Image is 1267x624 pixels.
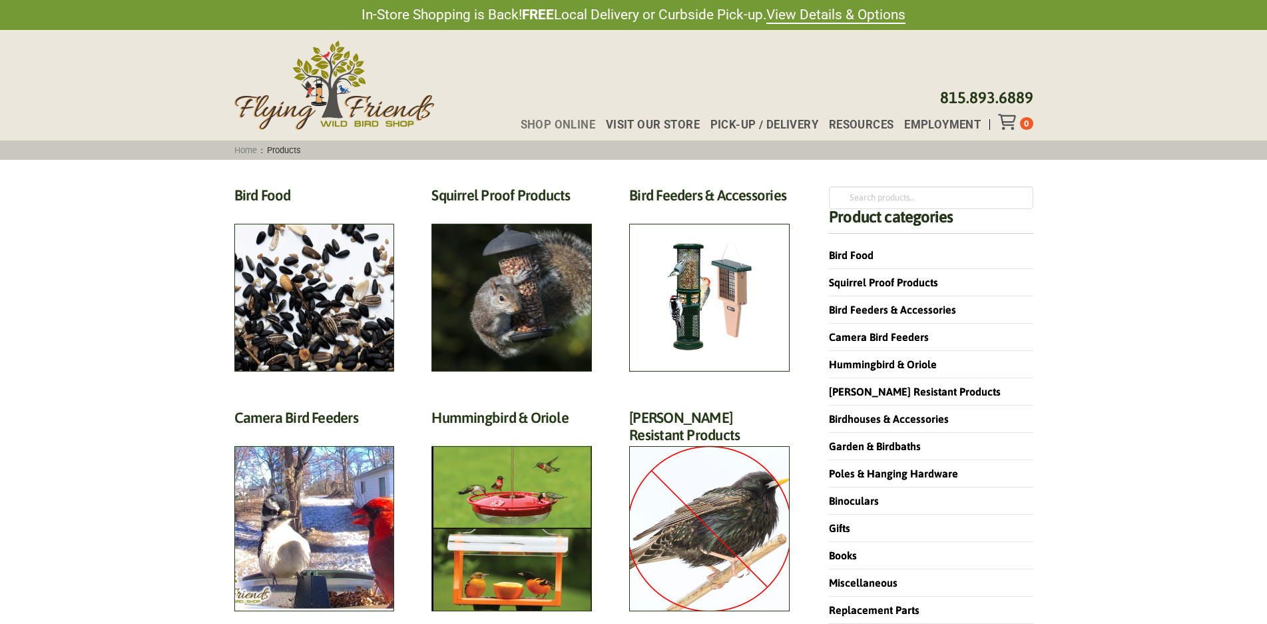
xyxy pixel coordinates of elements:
[829,331,929,343] a: Camera Bird Feeders
[431,186,592,211] h2: Squirrel Proof Products
[829,604,919,616] a: Replacement Parts
[629,409,790,612] a: Visit product category Starling Resistant Products
[1024,119,1029,129] span: 0
[829,209,1033,234] h4: Product categories
[510,119,595,131] a: Shop Online
[829,468,958,479] a: Poles & Hanging Hardware
[629,186,790,372] a: Visit product category Bird Feeders & Accessories
[234,41,434,130] img: Flying Friends Wild Bird Shop Logo
[829,358,937,370] a: Hummingbird & Oriole
[829,440,921,452] a: Garden & Birdbaths
[829,495,879,507] a: Binoculars
[829,413,949,425] a: Birdhouses & Accessories
[629,409,790,452] h2: [PERSON_NAME] Resistant Products
[829,276,938,288] a: Squirrel Proof Products
[629,186,790,211] h2: Bird Feeders & Accessories
[263,145,306,155] span: Products
[710,119,819,131] span: Pick-up / Delivery
[829,386,1001,398] a: [PERSON_NAME] Resistant Products
[829,249,874,261] a: Bird Food
[521,119,596,131] span: Shop Online
[431,186,592,372] a: Visit product category Squirrel Proof Products
[829,577,897,589] a: Miscellaneous
[893,119,981,131] a: Employment
[818,119,893,131] a: Resources
[431,409,592,612] a: Visit product category Hummingbird & Oriole
[234,409,395,434] h2: Camera Bird Feeders
[230,145,306,155] span: :
[700,119,818,131] a: Pick-up / Delivery
[829,186,1033,209] input: Search products…
[234,409,395,612] a: Visit product category Camera Bird Feeders
[431,409,592,434] h2: Hummingbird & Oriole
[829,119,894,131] span: Resources
[230,145,261,155] a: Home
[522,7,554,23] strong: FREE
[998,114,1020,130] div: Toggle Off Canvas Content
[362,5,905,25] span: In-Store Shopping is Back! Local Delivery or Curbside Pick-up.
[234,186,395,211] h2: Bird Food
[904,119,981,131] span: Employment
[766,7,905,24] a: View Details & Options
[595,119,700,131] a: Visit Our Store
[829,522,850,534] a: Gifts
[829,304,956,316] a: Bird Feeders & Accessories
[234,186,395,372] a: Visit product category Bird Food
[829,549,857,561] a: Books
[940,89,1033,107] a: 815.893.6889
[606,119,700,131] span: Visit Our Store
